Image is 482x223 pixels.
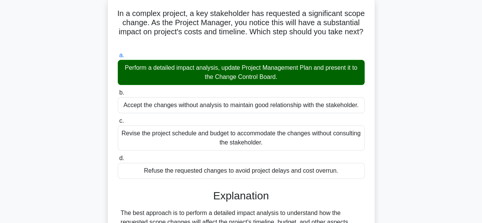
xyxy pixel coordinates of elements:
h5: In a complex project, a key stakeholder has requested a significant scope change. As the Project ... [117,9,365,46]
span: b. [119,89,124,96]
span: c. [119,117,124,124]
span: d. [119,155,124,161]
h3: Explanation [122,189,360,202]
div: Refuse the requested changes to avoid project delays and cost overrun. [118,163,365,179]
div: Perform a detailed impact analysis, update Project Management Plan and present it to the Change C... [118,60,365,85]
div: Accept the changes without analysis to maintain good relationship with the stakeholder. [118,97,365,113]
span: a. [119,52,124,58]
div: Revise the project schedule and budget to accommodate the changes without consulting the stakehol... [118,125,365,151]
